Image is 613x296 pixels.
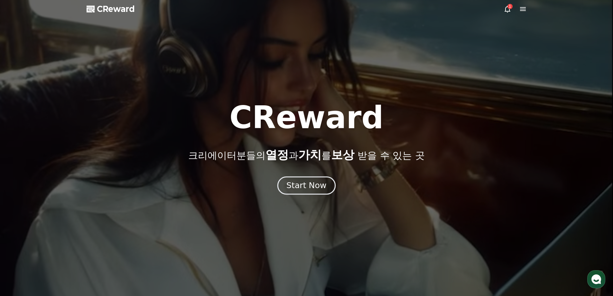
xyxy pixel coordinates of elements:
[277,176,336,195] button: Start Now
[97,4,135,14] span: CReward
[331,148,354,161] span: 보상
[59,214,67,219] span: 대화
[507,4,513,9] div: 1
[265,148,289,161] span: 열정
[83,204,124,220] a: 설정
[298,148,321,161] span: 가치
[2,204,42,220] a: 홈
[188,148,424,161] p: 크리에이터분들의 과 를 받을 수 있는 곳
[279,183,334,189] a: Start Now
[99,214,107,219] span: 설정
[504,5,511,13] a: 1
[229,102,384,133] h1: CReward
[87,4,135,14] a: CReward
[20,214,24,219] span: 홈
[42,204,83,220] a: 대화
[286,180,326,191] div: Start Now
